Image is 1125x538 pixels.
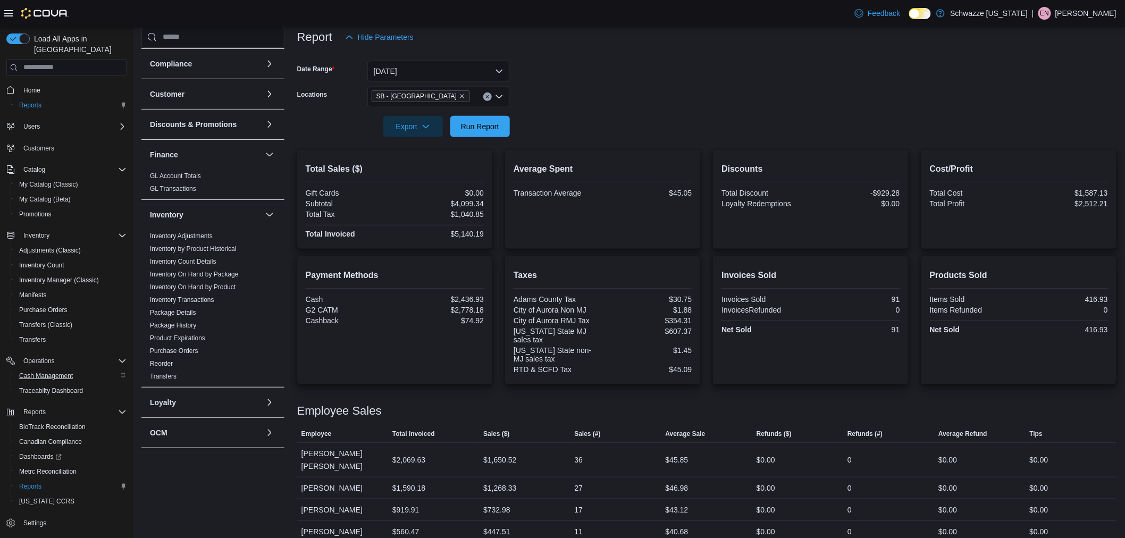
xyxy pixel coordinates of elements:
a: Inventory On Hand by Product [150,283,236,291]
a: GL Account Totals [150,172,201,180]
span: Operations [23,357,55,365]
button: My Catalog (Classic) [11,177,131,192]
div: $0.00 [938,503,957,516]
button: Compliance [150,58,261,69]
label: Locations [297,90,328,99]
div: Inventory [141,230,284,387]
span: Sales ($) [483,430,509,438]
a: Inventory On Hand by Package [150,271,239,278]
button: Users [2,119,131,134]
button: Cash Management [11,368,131,383]
span: Transfers (Classic) [15,318,127,331]
a: Home [19,84,45,97]
a: My Catalog (Classic) [15,178,82,191]
a: Dashboards [11,449,131,464]
div: 416.93 [1021,325,1108,334]
h3: Discounts & Promotions [150,119,237,130]
div: $0.00 [938,525,957,538]
div: RTD & SCFD Tax [514,365,601,374]
span: Inventory Manager (Classic) [15,274,127,287]
button: BioTrack Reconciliation [11,419,131,434]
div: $46.98 [666,482,689,494]
button: Run Report [450,116,510,137]
span: Run Report [461,121,499,132]
span: Users [23,122,40,131]
span: GL Transactions [150,184,196,193]
button: [US_STATE] CCRS [11,494,131,509]
span: Operations [19,355,127,367]
a: Manifests [15,289,51,301]
div: $1.88 [605,306,692,314]
button: Loyalty [263,396,276,409]
div: Total Cost [930,189,1017,197]
a: Transfers [15,333,50,346]
strong: Net Sold [930,325,960,334]
span: Manifests [19,291,46,299]
div: 36 [574,453,583,466]
div: Items Refunded [930,306,1017,314]
span: Settings [19,516,127,529]
div: $2,436.93 [397,295,484,304]
div: 0 [847,453,852,466]
a: Inventory Count Details [150,258,216,265]
div: $2,778.18 [397,306,484,314]
div: Cashback [306,316,393,325]
button: Open list of options [495,93,503,101]
span: BioTrack Reconciliation [15,421,127,433]
button: OCM [263,426,276,439]
a: Reorder [150,360,173,367]
div: $0.00 [757,453,775,466]
span: Home [23,86,40,95]
h2: Invoices Sold [721,269,900,282]
div: $0.00 [813,199,900,208]
span: Dashboards [19,452,62,461]
div: $354.31 [605,316,692,325]
div: $1,590.18 [392,482,425,494]
div: 0 [1021,306,1108,314]
a: Settings [19,517,51,529]
button: Manifests [11,288,131,302]
button: My Catalog (Beta) [11,192,131,207]
button: Discounts & Promotions [150,119,261,130]
span: Package Details [150,308,196,317]
a: Package Details [150,309,196,316]
button: Loyalty [150,397,261,408]
div: 0 [813,306,900,314]
a: Metrc Reconciliation [15,465,81,478]
button: Transfers (Classic) [11,317,131,332]
h3: OCM [150,427,167,438]
div: $919.91 [392,503,419,516]
div: Adams County Tax [514,295,601,304]
a: Feedback [851,3,904,24]
a: Product Expirations [150,334,205,342]
span: Total Invoiced [392,430,435,438]
span: Refunds ($) [757,430,792,438]
div: $1,268.33 [483,482,516,494]
p: [PERSON_NAME] [1055,7,1116,20]
div: $0.00 [757,482,775,494]
a: Inventory by Product Historical [150,245,237,253]
span: SB - [GEOGRAPHIC_DATA] [376,91,457,102]
span: Catalog [19,163,127,176]
div: 0 [847,525,852,538]
div: Total Profit [930,199,1017,208]
div: $4,099.34 [397,199,484,208]
div: Transaction Average [514,189,601,197]
div: $0.00 [1030,453,1048,466]
span: Hide Parameters [358,32,414,43]
span: Tips [1030,430,1043,438]
span: Inventory Transactions [150,296,214,304]
span: My Catalog (Beta) [19,195,71,204]
span: Inventory [19,229,127,242]
a: Inventory Adjustments [150,232,213,240]
span: Reports [23,408,46,416]
span: Inventory [23,231,49,240]
div: City of Aurora Non MJ [514,306,601,314]
button: Adjustments (Classic) [11,243,131,258]
span: Washington CCRS [15,495,127,508]
span: Settings [23,519,46,527]
span: Refunds (#) [847,430,883,438]
div: 0 [847,482,852,494]
div: Evalise Nieves [1038,7,1051,20]
span: Customers [23,144,54,153]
